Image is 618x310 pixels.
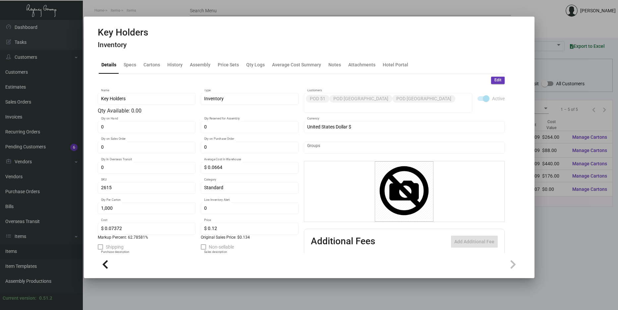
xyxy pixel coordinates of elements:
div: Cartons [143,61,160,68]
input: Add new.. [307,104,469,109]
div: Average Cost Summary [272,61,321,68]
div: Hotel Portal [383,61,408,68]
div: Qty Available: 0.00 [98,107,299,115]
h4: Inventory [98,41,148,49]
mat-chip: POD 51 [306,95,329,103]
div: Notes [328,61,341,68]
input: Add new.. [307,145,501,150]
div: Assembly [190,61,210,68]
div: Attachments [348,61,375,68]
div: Qty Logs [246,61,265,68]
mat-chip: POD [GEOGRAPHIC_DATA] [392,95,455,103]
mat-chip: POD [GEOGRAPHIC_DATA] [329,95,392,103]
div: Details [101,61,116,68]
span: Shipping [106,243,124,251]
span: Edit [494,77,501,83]
span: Active [492,95,505,103]
h2: Key Holders [98,27,148,38]
button: Add Additional Fee [451,236,498,248]
div: History [167,61,183,68]
div: 0.51.2 [39,295,52,302]
button: Edit [491,77,505,84]
div: Specs [124,61,136,68]
div: Current version: [3,295,36,302]
h2: Additional Fees [311,236,375,248]
div: Price Sets [218,61,239,68]
span: Add Additional Fee [454,239,494,244]
span: Non-sellable [209,243,234,251]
